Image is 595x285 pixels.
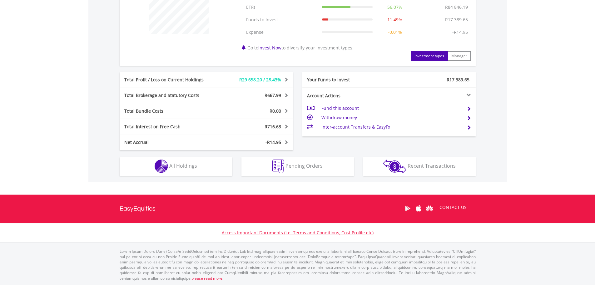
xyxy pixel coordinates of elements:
[321,104,462,113] td: Fund this account
[265,92,281,98] span: R667.99
[424,199,435,218] a: Huawei
[411,51,448,61] button: Investment types
[413,199,424,218] a: Apple
[243,26,319,38] td: Expense
[376,1,414,13] td: 56.07%
[272,160,284,173] img: pending_instructions-wht.png
[191,276,223,281] a: please read more:
[302,93,389,99] div: Account Actions
[265,124,281,130] span: R716.63
[120,157,232,176] button: All Holdings
[120,124,221,130] div: Total Interest on Free Cash
[285,162,323,169] span: Pending Orders
[239,77,281,83] span: R29 658.20 / 28.43%
[408,162,456,169] span: Recent Transactions
[376,26,414,38] td: -0.01%
[258,45,281,51] a: Invest Now
[270,108,281,114] span: R0.00
[383,160,406,173] img: transactions-zar-wht.png
[243,1,319,13] td: ETFs
[120,108,221,114] div: Total Bundle Costs
[222,230,374,236] a: Access Important Documents (i.e. Terms and Conditions, Cost Profile etc)
[321,122,462,132] td: Inter-account Transfers & EasyFx
[120,195,156,223] a: EasyEquities
[120,92,221,99] div: Total Brokerage and Statutory Costs
[449,26,471,38] td: -R14.95
[448,51,471,61] button: Manager
[241,157,354,176] button: Pending Orders
[435,199,471,216] a: CONTACT US
[243,13,319,26] td: Funds to Invest
[447,77,469,83] span: R17 389.65
[169,162,197,169] span: All Holdings
[155,160,168,173] img: holdings-wht.png
[120,139,221,145] div: Net Accrual
[321,113,462,122] td: Withdraw money
[376,13,414,26] td: 11.49%
[363,157,476,176] button: Recent Transactions
[120,249,476,281] p: Lorem Ipsum Dolors (Ame) Con a/e SeddOeiusmod tem InciDiduntut Lab Etd mag aliquaen admin veniamq...
[442,1,471,13] td: R84 846.19
[120,77,221,83] div: Total Profit / Loss on Current Holdings
[402,199,413,218] a: Google Play
[302,77,389,83] div: Your Funds to Invest
[442,13,471,26] td: R17 389.65
[265,139,281,145] span: -R14.95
